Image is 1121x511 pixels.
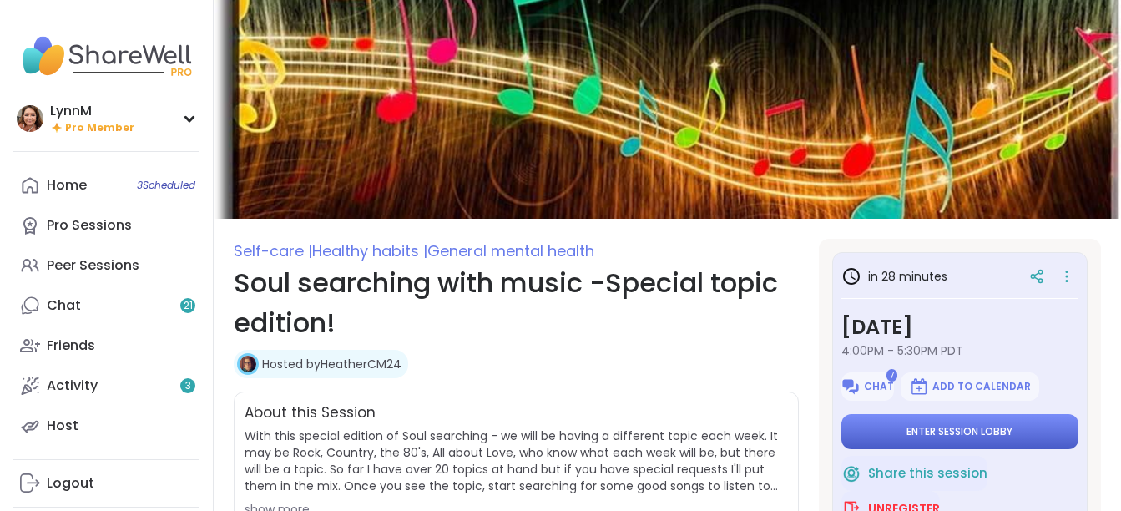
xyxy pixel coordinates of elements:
[47,256,139,275] div: Peer Sessions
[841,372,894,401] button: Chat
[868,464,987,483] span: Share this session
[932,380,1031,393] span: Add to Calendar
[13,165,199,205] a: Home3Scheduled
[13,27,199,85] img: ShareWell Nav Logo
[185,379,191,393] span: 3
[13,245,199,286] a: Peer Sessions
[886,369,897,382] span: 7
[240,356,256,372] img: HeatherCM24
[13,326,199,366] a: Friends
[13,366,199,406] a: Activity3
[841,414,1078,449] button: Enter session lobby
[841,456,987,491] button: Share this session
[13,406,199,446] a: Host
[234,263,799,343] h1: Soul searching with music -Special topic edition!
[841,463,861,483] img: ShareWell Logomark
[50,102,134,120] div: LynnM
[864,380,894,393] span: Chat
[841,342,1078,359] span: 4:00PM - 5:30PM PDT
[137,179,195,192] span: 3 Scheduled
[17,105,43,132] img: LynnM
[13,286,199,326] a: Chat21
[841,377,861,397] img: ShareWell Logomark
[427,240,594,261] span: General mental health
[841,266,947,286] h3: in 28 minutes
[245,402,376,424] h2: About this Session
[901,372,1039,401] button: Add to Calendar
[906,425,1012,438] span: Enter session lobby
[184,299,193,313] span: 21
[47,474,94,493] div: Logout
[65,121,134,135] span: Pro Member
[47,176,87,195] div: Home
[47,296,81,315] div: Chat
[909,377,929,397] img: ShareWell Logomark
[47,336,95,355] div: Friends
[262,356,401,372] a: Hosted byHeatherCM24
[13,205,199,245] a: Pro Sessions
[47,417,78,435] div: Host
[841,312,1078,342] h3: [DATE]
[312,240,427,261] span: Healthy habits |
[47,377,98,395] div: Activity
[13,463,199,503] a: Logout
[245,428,788,494] span: With this special edition of Soul searching - we will be having a different topic each week. It m...
[234,240,312,261] span: Self-care |
[47,216,132,235] div: Pro Sessions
